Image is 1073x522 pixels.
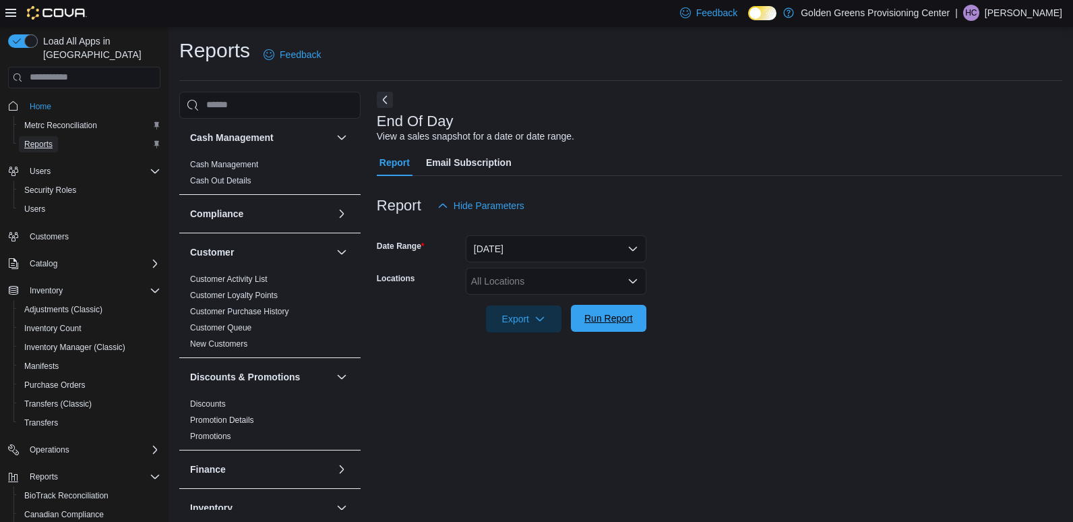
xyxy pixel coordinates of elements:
[30,166,51,177] span: Users
[24,139,53,150] span: Reports
[190,131,274,144] h3: Cash Management
[190,463,331,476] button: Finance
[24,304,102,315] span: Adjustments (Classic)
[190,432,231,441] a: Promotions
[190,291,278,300] a: Customer Loyalty Points
[3,440,166,459] button: Operations
[24,204,45,214] span: Users
[190,399,226,409] a: Discounts
[24,283,68,299] button: Inventory
[24,98,57,115] a: Home
[190,322,251,333] span: Customer Queue
[377,129,574,144] div: View a sales snapshot for a date or date range.
[748,6,776,20] input: Dark Mode
[748,20,749,21] span: Dark Mode
[190,245,234,259] h3: Customer
[19,377,91,393] a: Purchase Orders
[486,306,561,332] button: Export
[19,377,160,393] span: Purchase Orders
[30,258,57,269] span: Catalog
[19,339,160,355] span: Inventory Manager (Classic)
[13,357,166,376] button: Manifests
[19,488,114,504] a: BioTrack Reconciliation
[190,175,251,186] span: Cash Out Details
[24,163,160,179] span: Users
[38,34,160,61] span: Load All Apps in [GEOGRAPHIC_DATA]
[13,181,166,200] button: Security Roles
[19,301,108,318] a: Adjustments (Classic)
[334,500,350,516] button: Inventory
[179,156,361,194] div: Cash Management
[584,312,633,325] span: Run Report
[24,469,160,485] span: Reports
[30,231,69,242] span: Customers
[190,339,247,349] a: New Customers
[24,490,109,501] span: BioTrack Reconciliation
[19,415,63,431] a: Transfers
[24,380,86,390] span: Purchase Orders
[3,162,166,181] button: Users
[190,207,243,221] h3: Compliance
[3,227,166,246] button: Customers
[190,370,300,384] h3: Discounts & Promotions
[965,5,977,21] span: HC
[13,376,166,395] button: Purchase Orders
[13,116,166,135] button: Metrc Reconciliation
[179,396,361,450] div: Discounts & Promotions
[24,163,56,179] button: Users
[19,182,82,198] a: Security Roles
[379,149,410,176] span: Report
[190,159,258,170] span: Cash Management
[377,113,454,129] h3: End Of Day
[190,339,247,349] span: New Customers
[24,469,63,485] button: Reports
[19,117,102,134] a: Metrc Reconciliation
[19,396,97,412] a: Transfers (Classic)
[179,37,250,64] h1: Reports
[13,486,166,505] button: BioTrack Reconciliation
[13,338,166,357] button: Inventory Manager (Classic)
[190,323,251,332] a: Customer Queue
[19,301,160,318] span: Adjustments (Classic)
[24,509,104,520] span: Canadian Compliance
[696,6,737,20] span: Feedback
[19,182,160,198] span: Security Roles
[190,306,289,317] span: Customer Purchase History
[190,274,268,284] a: Customer Activity List
[190,431,231,442] span: Promotions
[24,283,160,299] span: Inventory
[190,415,254,425] a: Promotion Details
[19,320,160,337] span: Inventory Count
[24,342,125,353] span: Inventory Manager (Classic)
[24,399,92,409] span: Transfers (Classic)
[13,413,166,432] button: Transfers
[334,129,350,146] button: Cash Management
[377,198,421,214] h3: Report
[19,358,160,374] span: Manifests
[30,285,63,296] span: Inventory
[3,467,166,486] button: Reports
[30,101,51,112] span: Home
[24,229,74,245] a: Customers
[985,5,1062,21] p: [PERSON_NAME]
[19,117,160,134] span: Metrc Reconciliation
[24,185,76,196] span: Security Roles
[466,235,646,262] button: [DATE]
[432,192,530,219] button: Hide Parameters
[19,488,160,504] span: BioTrack Reconciliation
[19,339,131,355] a: Inventory Manager (Classic)
[190,207,331,221] button: Compliance
[334,369,350,385] button: Discounts & Promotions
[24,228,160,245] span: Customers
[24,417,58,428] span: Transfers
[3,254,166,273] button: Catalog
[179,271,361,357] div: Customer
[334,206,350,222] button: Compliance
[19,201,160,217] span: Users
[19,396,160,412] span: Transfers (Classic)
[19,201,51,217] a: Users
[13,395,166,413] button: Transfers (Classic)
[27,6,87,20] img: Cova
[494,306,553,332] span: Export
